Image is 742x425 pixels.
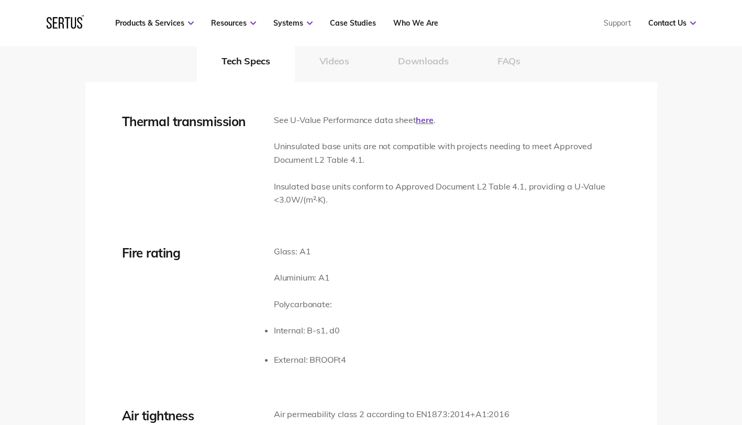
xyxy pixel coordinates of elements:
[122,245,258,261] div: Fire rating
[416,115,433,125] a: here
[274,353,346,367] li: External: BROOFt4
[393,18,438,28] a: Who We Are
[273,18,313,28] a: Systems
[553,304,742,425] iframe: Chat Widget
[274,298,346,311] p: Polycarbonate:
[373,40,473,82] button: Downloads
[274,245,346,259] p: Glass: A1
[473,40,545,82] button: FAQs
[122,114,258,129] div: Thermal transmission
[274,408,510,421] p: Air permeability class 2 according to EN1873:2014+A1:2016
[604,18,631,28] a: Support
[115,18,194,28] a: Products & Services
[211,18,256,28] a: Resources
[295,40,374,82] button: Videos
[274,180,621,207] p: Insulated base units conform to Approved Document L2 Table 4.1, providing a U-Value <3.0W/(m²·K).
[122,408,258,423] div: Air tightness
[274,271,346,285] p: Aluminium: A1
[330,18,376,28] a: Case Studies
[274,324,346,338] li: Internal: B-s1, d0
[274,140,621,166] p: Uninsulated base units are not compatible with projects needing to meet Approved Document L2 Tabl...
[274,114,621,127] p: See U-Value Performance data sheet .
[648,18,696,28] a: Contact Us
